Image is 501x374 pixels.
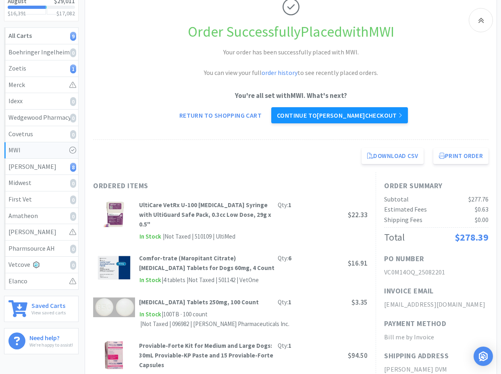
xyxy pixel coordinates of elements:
[70,163,76,172] i: 8
[70,179,76,188] i: 0
[278,200,291,210] div: Qty:
[31,300,66,309] h6: Saved Carts
[384,215,422,225] div: Shipping Fees
[384,318,446,330] h1: Payment Method
[384,180,489,192] h1: Order Summary
[348,210,368,219] span: $22.33
[8,194,74,205] div: First Vet
[8,145,74,156] div: MWI
[8,178,74,188] div: Midwest
[384,194,409,205] div: Subtotal
[174,107,267,123] a: Return to Shopping Cart
[185,275,259,285] div: | Not Taxed | 501142 | VetOne
[348,351,368,360] span: $94.50
[288,342,291,349] strong: 1
[8,10,26,17] span: $16,391
[384,253,424,265] h1: PO Number
[29,332,73,341] h6: Need help?
[93,180,335,192] h1: Ordered Items
[4,142,78,159] a: MWI
[4,77,78,93] a: Merck
[8,63,74,74] div: Zoetis
[4,28,78,44] a: All Carts9
[348,259,368,268] span: $16.91
[384,267,489,278] h2: VC0M14OQ_25082201
[70,245,76,253] i: 0
[475,216,489,224] span: $0.00
[29,341,73,349] p: We're happy to assist!
[8,96,74,106] div: Idexx
[4,208,78,224] a: Amatheon0
[8,47,74,58] div: Boehringer Ingelheim
[8,31,32,39] strong: All Carts
[102,200,126,229] img: 8ac2e0542c4f451193ba73a2bfd45b0c_6980.png
[139,298,259,306] strong: [MEDICAL_DATA] Tablets 250mg, 100 Count
[384,299,489,310] h2: [EMAIL_ADDRESS][DOMAIN_NAME]
[70,48,76,57] i: 0
[70,212,76,221] i: 0
[31,309,66,316] p: View saved carts
[93,297,135,317] img: 5b45984e85d04fe5a9b7f627afdfa570_310881.png
[278,253,291,263] div: Qty:
[59,10,75,17] span: 17,082
[139,342,273,369] strong: Proviable-Forte Kit for Medium and Large Dogs: 30mL Proviable-KP Paste and 15 Proviable-Forte Cap...
[4,126,78,143] a: Covetrus0
[139,310,162,320] span: In Stock
[70,195,76,204] i: 0
[70,64,76,73] i: 1
[8,227,74,237] div: [PERSON_NAME]
[4,175,78,191] a: Midwest0
[384,230,405,245] div: Total
[278,297,291,307] div: Qty:
[455,231,489,243] span: $278.39
[170,47,412,78] h2: Your order has been successfully placed with MWI. You can view your full to see recently placed o...
[95,253,133,282] img: 002e6fa5bf324fd38a4195e1205d9355_209429.png
[278,341,291,351] div: Qty:
[8,112,74,123] div: Wedgewood Pharmacy
[4,159,78,175] a: [PERSON_NAME]8
[4,257,78,273] a: Vetcove0
[105,341,123,369] img: cd698381fc194745b70e470cccd19c91_194486.png
[8,129,74,139] div: Covetrus
[288,298,291,306] strong: 1
[288,201,291,209] strong: 1
[384,204,427,215] div: Estimated Fees
[262,69,297,77] a: order history
[8,211,74,221] div: Amatheon
[139,254,274,272] strong: Comfor-trate (Maropitant Citrate) [MEDICAL_DATA] Tablets for Dogs 60mg, 4 Count
[4,110,78,126] a: Wedgewood Pharmacy0
[8,80,74,90] div: Merck
[4,191,78,208] a: First Vet0
[139,232,162,242] span: In Stock
[70,130,76,139] i: 0
[8,260,74,270] div: Vetcove
[139,275,162,285] span: In Stock
[4,60,78,77] a: Zoetis1
[70,114,76,123] i: 0
[56,10,75,16] h3: $
[351,298,368,307] span: $3.35
[93,20,489,44] h1: Order Successfully Placed with MWI
[4,273,78,289] a: Elanco
[384,350,449,362] h1: Shipping Address
[8,276,74,287] div: Elanco
[468,195,489,203] span: $277.76
[139,201,271,228] strong: UltiCare VetRx U-100 [MEDICAL_DATA] Syringe with UltiGuard Safe Pack, 0.3cc Low Dose, 29g x 0.5"
[4,44,78,61] a: Boehringer Ingelheim0
[162,310,208,318] span: | 100TB · 100 count
[384,285,434,297] h1: Invoice Email
[70,32,76,41] i: 9
[70,261,76,270] i: 0
[93,90,489,101] p: You're all set with MWI . What's next?
[474,347,493,366] div: Open Intercom Messenger
[8,243,74,254] div: Pharmsource AH
[433,148,489,164] button: Print Order
[4,296,79,322] a: Saved CartsView saved carts
[162,276,185,284] span: | 4 tablets
[384,332,489,343] h2: Bill me by Invoice
[162,232,235,241] div: | Not Taxed | 510109 | UltiMed
[4,224,78,241] a: [PERSON_NAME]
[362,148,424,164] a: Download CSV
[8,162,74,172] div: [PERSON_NAME]
[139,319,289,329] div: | Not Taxed | 096982 | [PERSON_NAME] Pharmaceuticals Inc.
